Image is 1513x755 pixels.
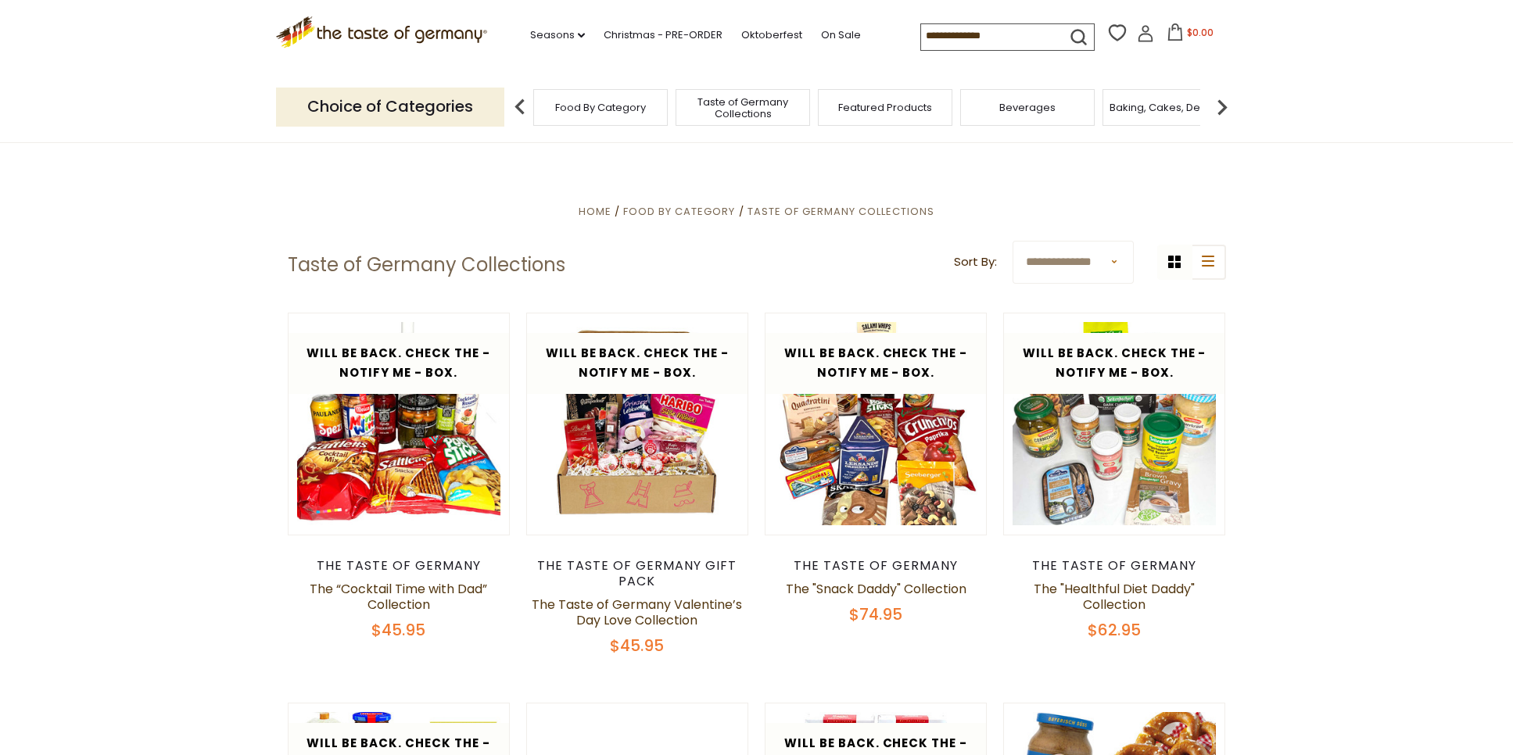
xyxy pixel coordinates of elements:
[604,27,722,44] a: Christmas - PRE-ORDER
[371,619,425,641] span: $45.95
[786,580,966,598] a: The "Snack Daddy" Collection
[527,313,748,535] img: The Taste of Germany Valentine’s Day Love Collection
[504,91,536,123] img: previous arrow
[1088,619,1141,641] span: $62.95
[310,580,487,614] a: The “Cocktail Time with Dad” Collection
[555,102,646,113] a: Food By Category
[1187,26,1214,39] span: $0.00
[288,253,565,277] h1: Taste of Germany Collections
[680,96,805,120] a: Taste of Germany Collections
[849,603,902,625] span: $74.95
[765,558,988,574] div: The Taste of Germany
[954,252,997,272] label: Sort By:
[289,313,510,535] img: The “Cocktail Time with Dad” Collection
[532,596,742,629] a: The Taste of Germany Valentine’s Day Love Collection
[623,204,735,219] a: Food By Category
[610,635,664,657] span: $45.95
[741,27,802,44] a: Oktoberfest
[288,558,511,574] div: The Taste of Germany
[1004,313,1225,535] img: The "Healthful Diet Daddy" Collection
[999,102,1056,113] a: Beverages
[838,102,932,113] a: Featured Products
[765,313,987,535] img: The "Snack Daddy" Collection
[1110,102,1231,113] a: Baking, Cakes, Desserts
[1003,558,1226,574] div: The Taste of Germany
[821,27,861,44] a: On Sale
[1157,23,1224,47] button: $0.00
[1206,91,1238,123] img: next arrow
[748,204,934,219] a: Taste of Germany Collections
[526,558,749,589] div: The Taste of Germany Gift Pack
[579,204,611,219] a: Home
[276,88,504,126] p: Choice of Categories
[530,27,585,44] a: Seasons
[1034,580,1195,614] a: The "Healthful Diet Daddy" Collection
